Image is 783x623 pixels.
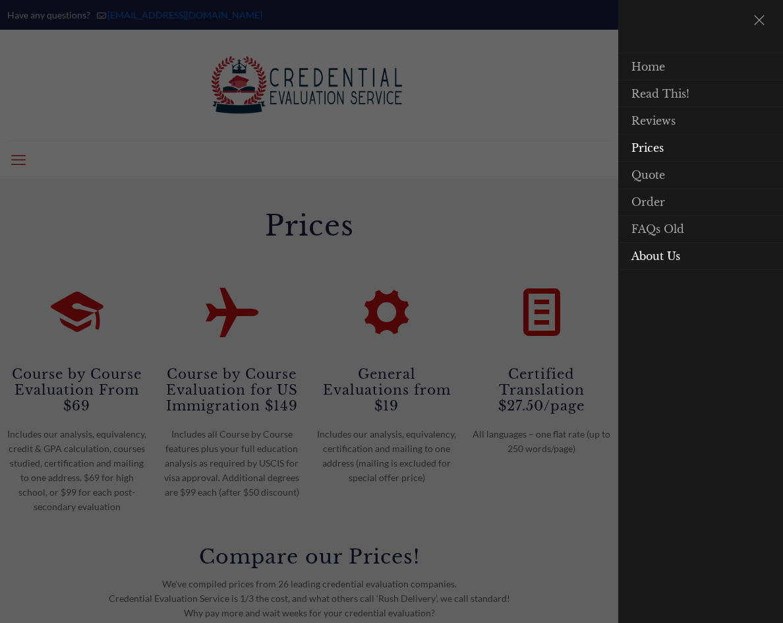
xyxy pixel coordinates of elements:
[631,168,665,181] span: Quote
[618,135,750,161] a: Prices
[618,243,750,269] a: About Us
[618,216,750,242] a: FAQs Old
[631,249,680,263] span: About Us
[618,53,750,80] a: Home
[631,114,676,127] span: Reviews
[752,9,774,31] a: menu close icon
[618,81,750,107] a: Read This!
[631,195,665,209] span: Order
[631,87,689,100] span: Read This!
[618,189,750,215] a: Order
[631,60,665,73] span: Home
[618,162,750,188] a: Quote
[618,53,783,270] div: main menu
[631,222,684,236] span: FAQs Old
[618,53,783,270] nav: Main menu
[631,141,664,154] span: Prices
[618,108,750,134] a: Reviews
